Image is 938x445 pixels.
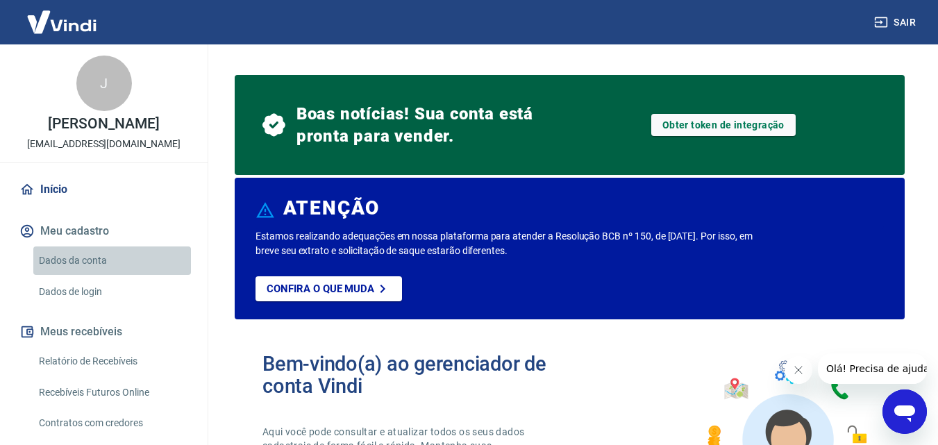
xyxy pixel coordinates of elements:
[33,378,191,407] a: Recebíveis Futuros Online
[785,356,812,384] iframe: Fechar mensagem
[17,216,191,246] button: Meu cadastro
[8,10,117,21] span: Olá! Precisa de ajuda?
[296,103,570,147] span: Boas notícias! Sua conta está pronta para vender.
[48,117,159,131] p: [PERSON_NAME]
[27,137,181,151] p: [EMAIL_ADDRESS][DOMAIN_NAME]
[33,347,191,376] a: Relatório de Recebíveis
[256,276,402,301] a: Confira o que muda
[256,229,758,258] p: Estamos realizando adequações em nossa plataforma para atender a Resolução BCB nº 150, de [DATE]....
[33,278,191,306] a: Dados de login
[818,353,927,384] iframe: Mensagem da empresa
[262,353,570,397] h2: Bem-vindo(a) ao gerenciador de conta Vindi
[17,1,107,43] img: Vindi
[33,246,191,275] a: Dados da conta
[267,283,374,295] p: Confira o que muda
[651,114,796,136] a: Obter token de integração
[283,201,380,215] h6: ATENÇÃO
[76,56,132,111] div: J
[882,389,927,434] iframe: Botão para abrir a janela de mensagens
[871,10,921,35] button: Sair
[33,409,191,437] a: Contratos com credores
[17,317,191,347] button: Meus recebíveis
[17,174,191,205] a: Início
